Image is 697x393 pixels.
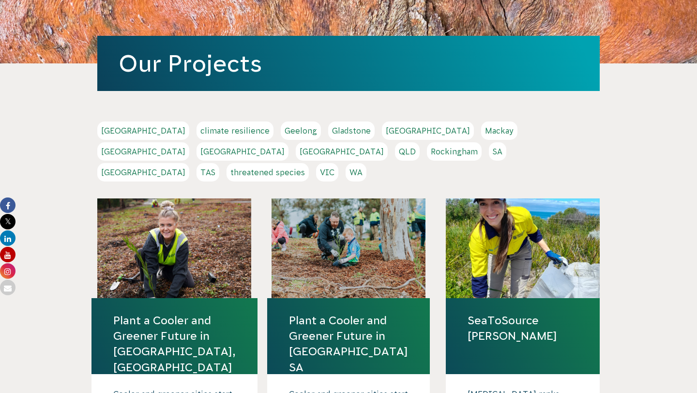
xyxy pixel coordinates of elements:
[227,163,309,181] a: threatened species
[197,142,288,161] a: [GEOGRAPHIC_DATA]
[481,121,517,140] a: Mackay
[197,163,219,181] a: TAS
[346,163,366,181] a: WA
[328,121,375,140] a: Gladstone
[468,313,578,344] a: SeaToSource [PERSON_NAME]
[113,313,236,375] a: Plant a Cooler and Greener Future in [GEOGRAPHIC_DATA], [GEOGRAPHIC_DATA]
[97,163,189,181] a: [GEOGRAPHIC_DATA]
[296,142,388,161] a: [GEOGRAPHIC_DATA]
[427,142,482,161] a: Rockingham
[97,121,189,140] a: [GEOGRAPHIC_DATA]
[382,121,474,140] a: [GEOGRAPHIC_DATA]
[289,313,408,375] a: Plant a Cooler and Greener Future in [GEOGRAPHIC_DATA] SA
[281,121,321,140] a: Geelong
[97,142,189,161] a: [GEOGRAPHIC_DATA]
[316,163,338,181] a: VIC
[395,142,420,161] a: QLD
[119,50,262,76] a: Our Projects
[489,142,506,161] a: SA
[197,121,273,140] a: climate resilience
